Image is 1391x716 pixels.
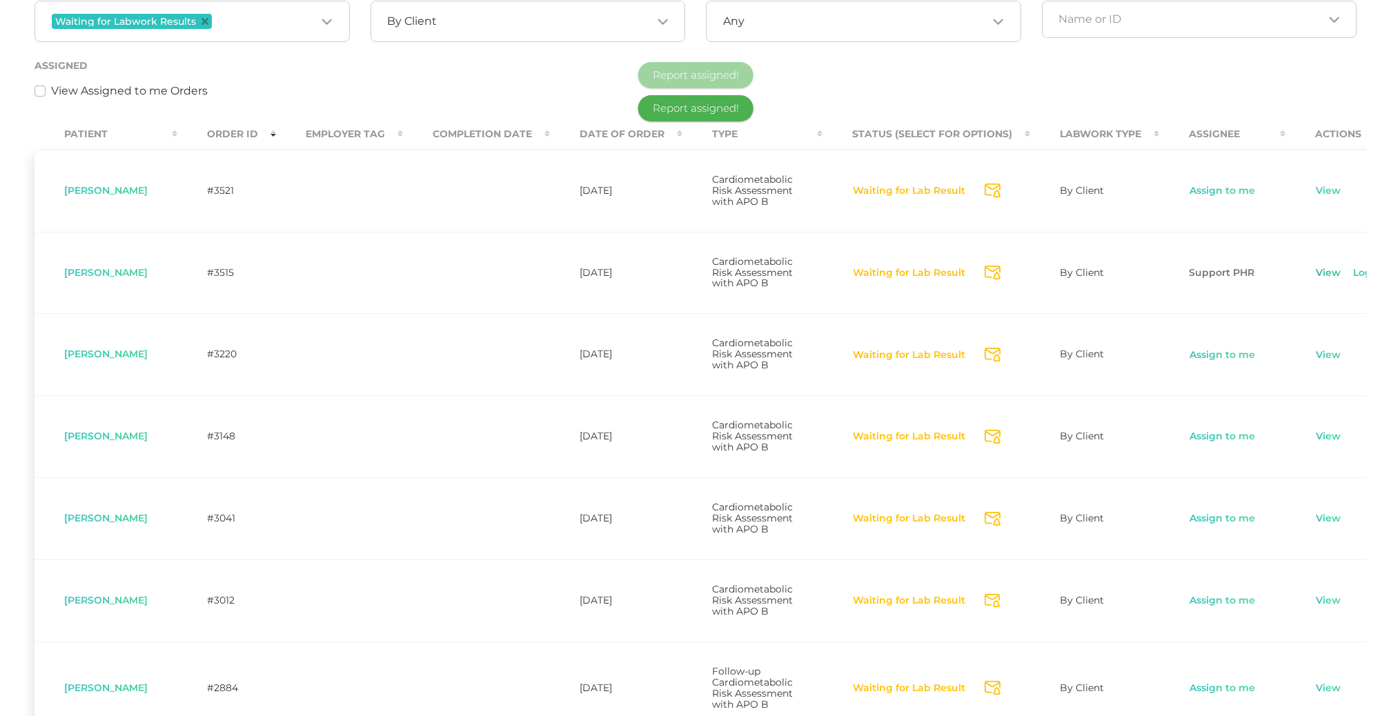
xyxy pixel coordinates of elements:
[64,682,148,694] span: [PERSON_NAME]
[1315,512,1341,526] a: View
[1315,682,1341,695] a: View
[1060,266,1104,279] span: By Client
[64,266,148,279] span: [PERSON_NAME]
[852,512,966,526] button: Waiting for Lab Result
[276,119,403,150] th: Employer Tag : activate to sort column ascending
[1189,430,1256,444] a: Assign to me
[985,266,1000,280] svg: Send Notification
[985,681,1000,695] svg: Send Notification
[1315,430,1341,444] a: View
[177,150,276,232] td: #3521
[712,173,793,208] span: Cardiometabolic Risk Assessment with APO B
[852,430,966,444] button: Waiting for Lab Result
[638,95,753,121] div: Report assigned!
[712,337,793,371] span: Cardiometabolic Risk Assessment with APO B
[985,594,1000,608] svg: Send Notification
[1189,512,1256,526] a: Assign to me
[64,594,148,606] span: [PERSON_NAME]
[64,512,148,524] span: [PERSON_NAME]
[1189,682,1256,695] a: Assign to me
[64,184,148,197] span: [PERSON_NAME]
[1315,594,1341,608] a: View
[1159,119,1285,150] th: Assignee : activate to sort column ascending
[64,348,148,360] span: [PERSON_NAME]
[1060,512,1104,524] span: By Client
[64,430,148,442] span: [PERSON_NAME]
[682,119,822,150] th: Type : activate to sort column ascending
[1189,266,1254,279] span: Support PHR
[852,594,966,608] button: Waiting for Lab Result
[723,14,744,28] span: Any
[550,150,682,232] td: [DATE]
[852,266,966,280] button: Waiting for Lab Result
[34,60,88,72] label: Assigned
[215,12,316,30] input: Search for option
[371,1,686,42] div: Search for option
[852,184,966,198] button: Waiting for Lab Result
[177,477,276,559] td: #3041
[1058,12,1323,26] input: Search for option
[177,119,276,150] th: Order ID : activate to sort column ascending
[550,477,682,559] td: [DATE]
[201,18,208,25] button: Deselect Waiting for Labwork Results
[1060,184,1104,197] span: By Client
[550,119,682,150] th: Date Of Order : activate to sort column ascending
[1315,348,1341,362] a: View
[852,682,966,695] button: Waiting for Lab Result
[550,559,682,642] td: [DATE]
[822,119,1030,150] th: Status (Select for Options) : activate to sort column ascending
[177,232,276,314] td: #3515
[177,559,276,642] td: #3012
[177,313,276,395] td: #3220
[387,14,437,28] span: By Client
[852,348,966,362] button: Waiting for Lab Result
[744,14,988,28] input: Search for option
[177,395,276,477] td: #3148
[985,183,1000,198] svg: Send Notification
[712,665,793,710] span: Follow-up Cardiometabolic Risk Assessment with APO B
[1042,1,1357,38] div: Search for option
[550,395,682,477] td: [DATE]
[638,62,753,88] div: Report assigned!
[34,119,177,150] th: Patient : activate to sort column ascending
[1315,266,1341,280] a: View
[550,232,682,314] td: [DATE]
[1060,594,1104,606] span: By Client
[1189,184,1256,198] a: Assign to me
[34,1,350,42] div: Search for option
[985,430,1000,444] svg: Send Notification
[1060,682,1104,694] span: By Client
[403,119,550,150] th: Completion Date : activate to sort column ascending
[712,255,793,290] span: Cardiometabolic Risk Assessment with APO B
[985,512,1000,526] svg: Send Notification
[712,501,793,535] span: Cardiometabolic Risk Assessment with APO B
[1315,184,1341,198] a: View
[985,348,1000,362] svg: Send Notification
[712,419,793,453] span: Cardiometabolic Risk Assessment with APO B
[51,83,208,99] label: View Assigned to me Orders
[706,1,1021,42] div: Search for option
[1060,348,1104,360] span: By Client
[1060,430,1104,442] span: By Client
[1189,594,1256,608] a: Assign to me
[55,17,196,26] span: Waiting for Labwork Results
[1189,348,1256,362] a: Assign to me
[550,313,682,395] td: [DATE]
[712,583,793,617] span: Cardiometabolic Risk Assessment with APO B
[1030,119,1159,150] th: Labwork Type : activate to sort column ascending
[437,14,652,28] input: Search for option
